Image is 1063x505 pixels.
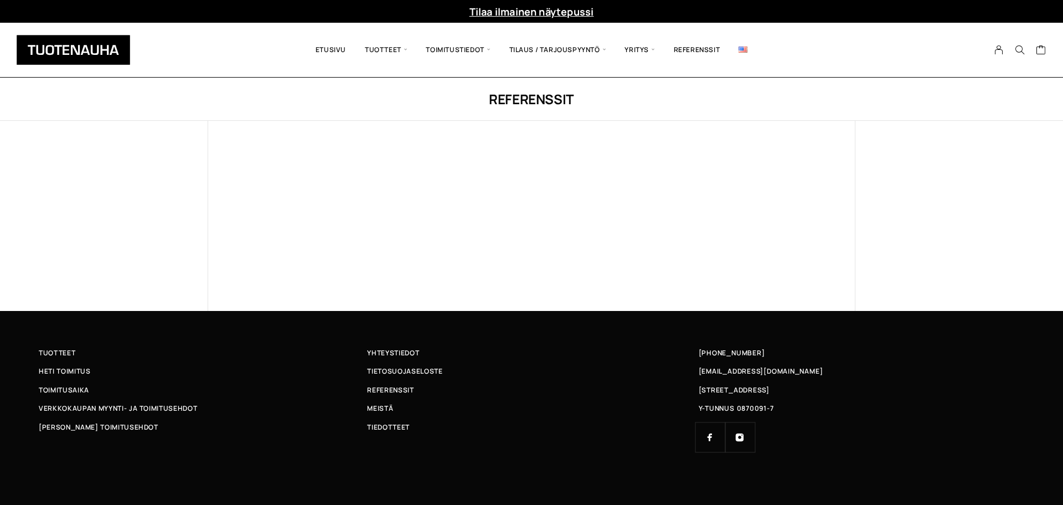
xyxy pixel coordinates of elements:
a: Cart [1036,44,1046,58]
a: Yhteystiedot [367,347,695,359]
span: Toimitusaika [39,384,89,396]
a: Referenssit [367,384,695,396]
img: English [739,47,747,53]
a: Tuotteet [39,347,367,359]
a: [EMAIL_ADDRESS][DOMAIN_NAME] [699,365,823,377]
span: Toimitustiedot [416,31,499,69]
span: Yhteystiedot [367,347,419,359]
a: Verkkokaupan myynti- ja toimitusehdot [39,402,367,414]
span: Referenssit [367,384,414,396]
span: Y-TUNNUS 0870091-7 [699,402,774,414]
img: Tuotenauha Oy [17,35,130,65]
a: Tilaa ilmainen näytepussi [469,5,594,18]
a: Referenssit [664,31,730,69]
a: Tietosuojaseloste [367,365,695,377]
h1: Referenssit [208,90,855,108]
a: Etusivu [306,31,355,69]
a: Toimitusaika [39,384,367,396]
a: Heti toimitus [39,365,367,377]
span: Verkkokaupan myynti- ja toimitusehdot [39,402,197,414]
a: Facebook [695,422,725,452]
a: Meistä [367,402,695,414]
a: [PERSON_NAME] toimitusehdot [39,421,367,433]
span: Yritys [615,31,664,69]
span: Tuotteet [355,31,416,69]
button: Search [1009,45,1030,55]
span: [STREET_ADDRESS] [699,384,770,396]
a: My Account [988,45,1010,55]
a: [PHONE_NUMBER] [699,347,765,359]
span: Meistä [367,402,393,414]
span: Tietosuojaseloste [367,365,442,377]
span: [PERSON_NAME] toimitusehdot [39,421,158,433]
span: Heti toimitus [39,365,91,377]
a: Tiedotteet [367,421,695,433]
a: Instagram [725,422,755,452]
span: Tiedotteet [367,421,410,433]
span: Tilaus / Tarjouspyyntö [500,31,616,69]
span: Tuotteet [39,347,75,359]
